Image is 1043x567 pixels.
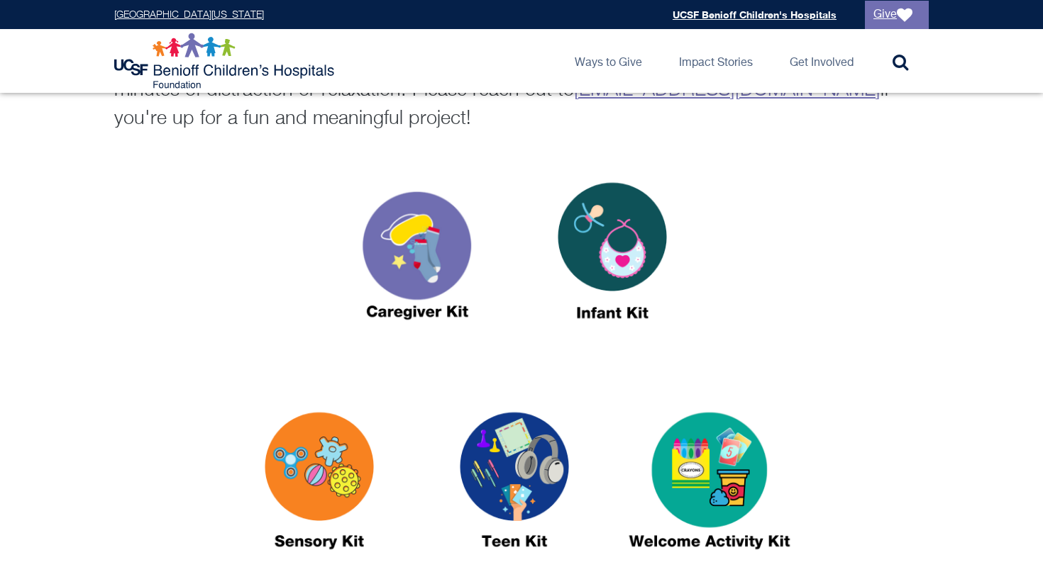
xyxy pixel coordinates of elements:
a: Give [865,1,929,29]
a: Impact Stories [668,29,764,93]
a: [GEOGRAPHIC_DATA][US_STATE] [114,10,264,20]
a: [EMAIL_ADDRESS][DOMAIN_NAME] [574,81,881,100]
a: Ways to Give [563,29,653,93]
img: Logo for UCSF Benioff Children's Hospitals Foundation [114,33,338,89]
img: caregiver kit [329,155,506,359]
img: infant kit [524,155,701,359]
a: Get Involved [778,29,865,93]
a: UCSF Benioff Children's Hospitals [673,9,837,21]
